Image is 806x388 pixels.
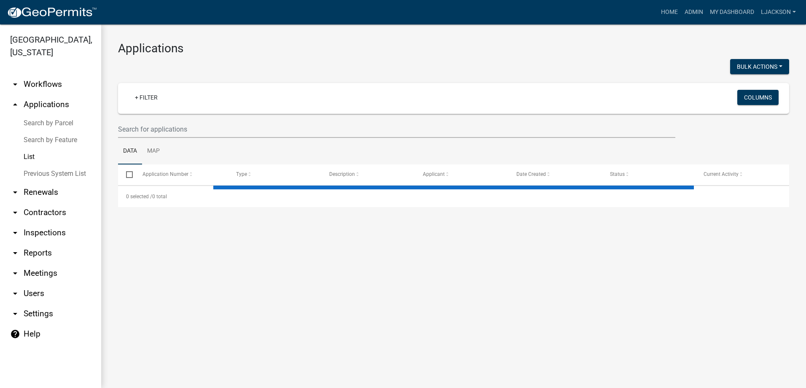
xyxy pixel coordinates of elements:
[10,100,20,110] i: arrow_drop_up
[10,248,20,258] i: arrow_drop_down
[10,187,20,197] i: arrow_drop_down
[10,207,20,218] i: arrow_drop_down
[228,164,321,185] datatable-header-cell: Type
[681,4,707,20] a: Admin
[118,41,789,56] h3: Applications
[128,90,164,105] a: + Filter
[321,164,415,185] datatable-header-cell: Description
[10,268,20,278] i: arrow_drop_down
[758,4,799,20] a: ljackson
[10,329,20,339] i: help
[118,138,142,165] a: Data
[423,171,445,177] span: Applicant
[704,171,739,177] span: Current Activity
[508,164,602,185] datatable-header-cell: Date Created
[118,186,789,207] div: 0 total
[516,171,546,177] span: Date Created
[415,164,508,185] datatable-header-cell: Applicant
[126,194,152,199] span: 0 selected /
[737,90,779,105] button: Columns
[610,171,625,177] span: Status
[696,164,789,185] datatable-header-cell: Current Activity
[707,4,758,20] a: My Dashboard
[730,59,789,74] button: Bulk Actions
[658,4,681,20] a: Home
[142,171,188,177] span: Application Number
[142,138,165,165] a: Map
[134,164,228,185] datatable-header-cell: Application Number
[10,228,20,238] i: arrow_drop_down
[10,79,20,89] i: arrow_drop_down
[118,121,675,138] input: Search for applications
[329,171,355,177] span: Description
[118,164,134,185] datatable-header-cell: Select
[602,164,696,185] datatable-header-cell: Status
[236,171,247,177] span: Type
[10,288,20,299] i: arrow_drop_down
[10,309,20,319] i: arrow_drop_down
